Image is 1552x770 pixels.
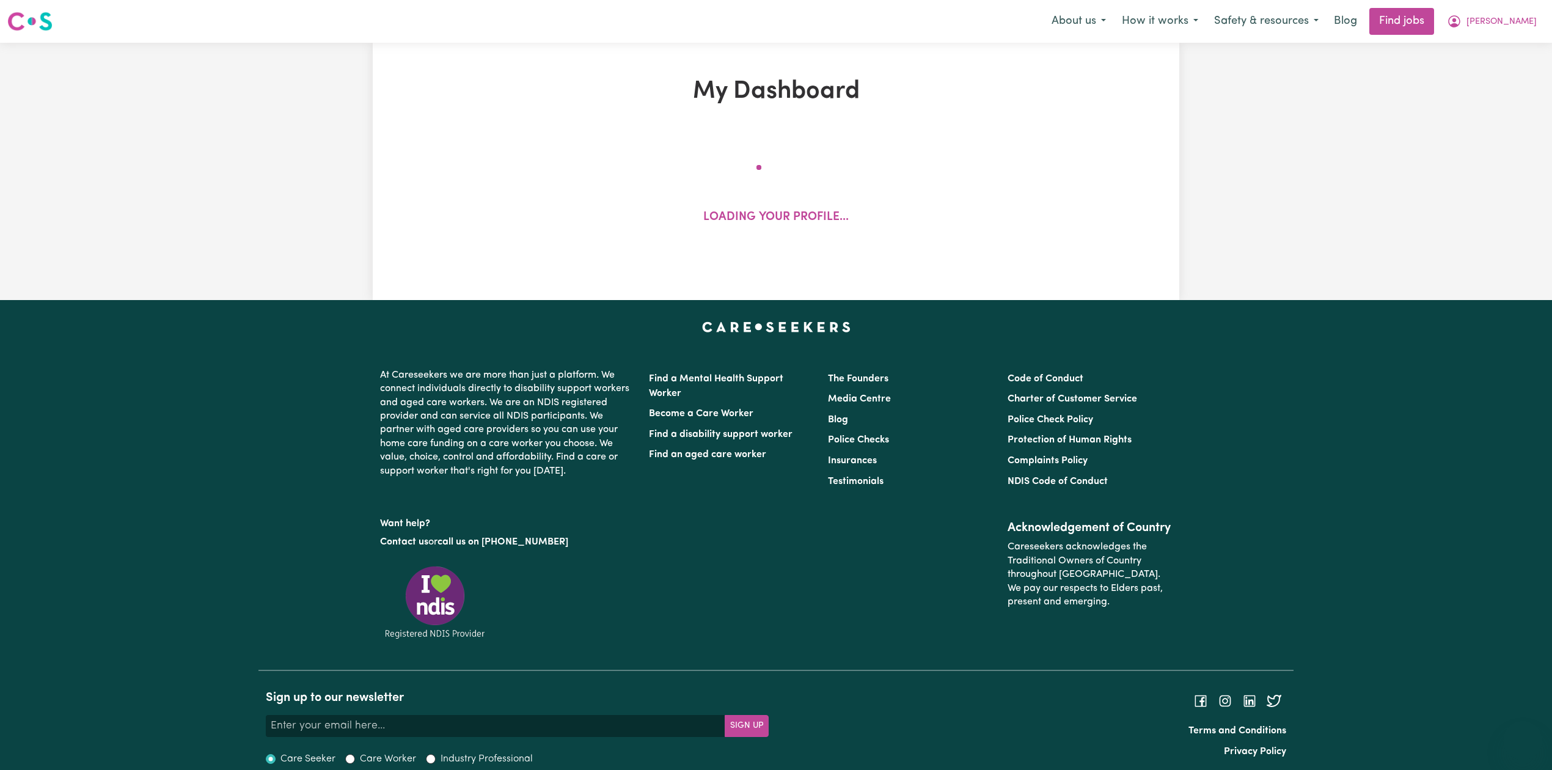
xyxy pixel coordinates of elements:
button: Safety & resources [1206,9,1327,34]
a: Code of Conduct [1008,374,1083,384]
p: Want help? [380,512,634,530]
button: My Account [1439,9,1545,34]
button: About us [1044,9,1114,34]
a: NDIS Code of Conduct [1008,477,1108,486]
a: Terms and Conditions [1188,726,1286,736]
a: Testimonials [828,477,884,486]
h2: Sign up to our newsletter [266,691,769,705]
a: Follow Careseekers on LinkedIn [1242,696,1257,706]
span: [PERSON_NAME] [1466,15,1537,29]
h1: My Dashboard [514,77,1038,106]
label: Industry Professional [441,752,533,766]
iframe: Button to launch messaging window [1503,721,1542,760]
a: Blog [1327,8,1364,35]
a: Complaints Policy [1008,456,1088,466]
h2: Acknowledgement of Country [1008,521,1172,535]
a: Find jobs [1369,8,1434,35]
a: Become a Care Worker [649,409,753,419]
img: Careseekers logo [7,10,53,32]
a: Careseekers logo [7,7,53,35]
a: Careseekers home page [702,322,851,332]
button: Subscribe [725,715,769,737]
img: Registered NDIS provider [380,564,490,640]
a: Blog [828,415,848,425]
a: Police Check Policy [1008,415,1093,425]
button: How it works [1114,9,1206,34]
a: call us on [PHONE_NUMBER] [437,537,568,547]
a: Follow Careseekers on Twitter [1267,696,1281,706]
a: Find a Mental Health Support Worker [649,374,783,398]
a: Privacy Policy [1224,747,1286,757]
label: Care Worker [360,752,416,766]
p: Careseekers acknowledges the Traditional Owners of Country throughout [GEOGRAPHIC_DATA]. We pay o... [1008,535,1172,614]
a: The Founders [828,374,888,384]
a: Find a disability support worker [649,430,792,439]
label: Care Seeker [280,752,335,766]
a: Media Centre [828,394,891,404]
a: Police Checks [828,435,889,445]
input: Enter your email here... [266,715,725,737]
a: Charter of Customer Service [1008,394,1137,404]
p: Loading your profile... [703,209,849,227]
a: Protection of Human Rights [1008,435,1132,445]
p: At Careseekers we are more than just a platform. We connect individuals directly to disability su... [380,364,634,483]
a: Insurances [828,456,877,466]
a: Find an aged care worker [649,450,766,460]
p: or [380,530,634,554]
a: Contact us [380,537,428,547]
a: Follow Careseekers on Facebook [1193,696,1208,706]
a: Follow Careseekers on Instagram [1218,696,1232,706]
